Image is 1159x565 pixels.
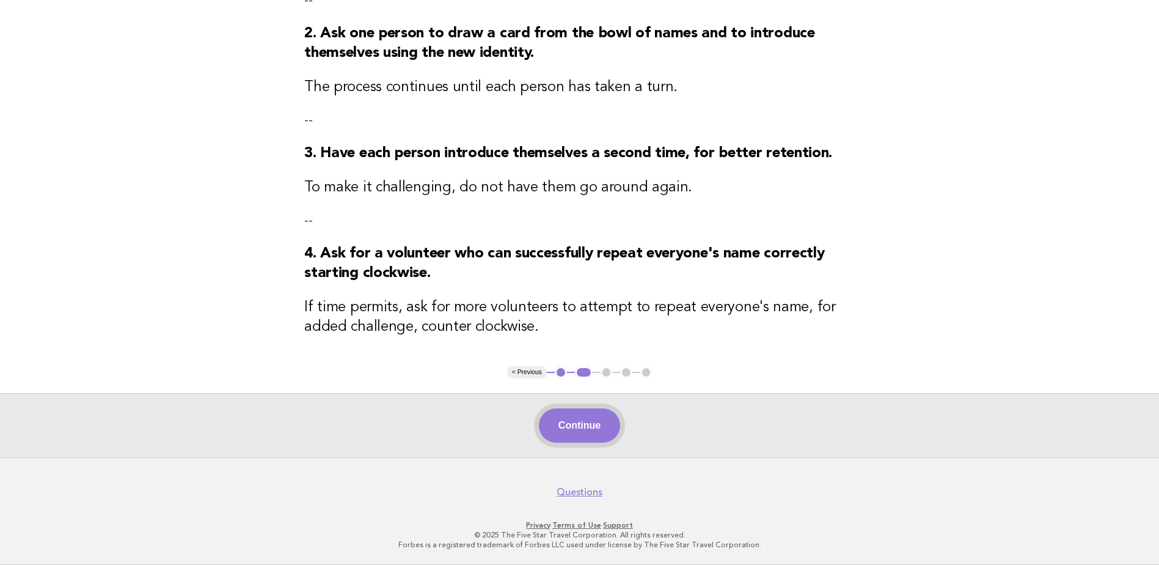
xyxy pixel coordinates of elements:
a: Privacy [526,521,550,530]
h3: If time permits, ask for more volunteers to attempt to repeat everyone's name, for added challeng... [304,298,855,337]
strong: 4. Ask for a volunteer who can successfully repeat everyone's name correctly starting clockwise. [304,246,824,281]
button: 1 [555,366,567,379]
a: Questions [557,486,602,498]
p: · · [206,520,954,530]
button: Continue [539,408,620,443]
p: -- [304,212,855,229]
h3: To make it challenging, do not have them go around again. [304,178,855,198]
p: © 2025 The Five Star Travel Corporation. All rights reserved. [206,530,954,540]
h3: The process continues until each person has taken a turn. [304,78,855,97]
strong: 3. Have each person introduce themselves a second time, for better retention. [304,146,832,161]
strong: 2. Ask one person to draw a card from the bowl of names and to introduce themselves using the new... [304,26,814,61]
p: Forbes is a registered trademark of Forbes LLC used under license by The Five Star Travel Corpora... [206,540,954,550]
button: < Previous [507,366,547,379]
p: -- [304,112,855,129]
a: Terms of Use [552,521,601,530]
button: 2 [575,366,593,379]
a: Support [603,521,633,530]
